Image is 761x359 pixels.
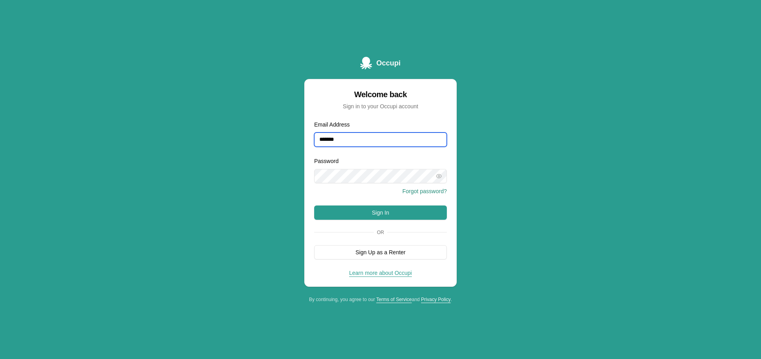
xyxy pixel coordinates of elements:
[314,121,350,128] label: Email Address
[314,158,338,164] label: Password
[314,102,447,110] div: Sign in to your Occupi account
[314,205,447,220] button: Sign In
[304,296,457,303] div: By continuing, you agree to our and .
[360,57,400,69] a: Occupi
[314,245,447,259] button: Sign Up as a Renter
[374,229,387,236] span: Or
[421,297,451,302] a: Privacy Policy
[314,89,447,100] div: Welcome back
[402,187,447,195] button: Forgot password?
[376,58,400,69] span: Occupi
[349,270,412,276] a: Learn more about Occupi
[376,297,411,302] a: Terms of Service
